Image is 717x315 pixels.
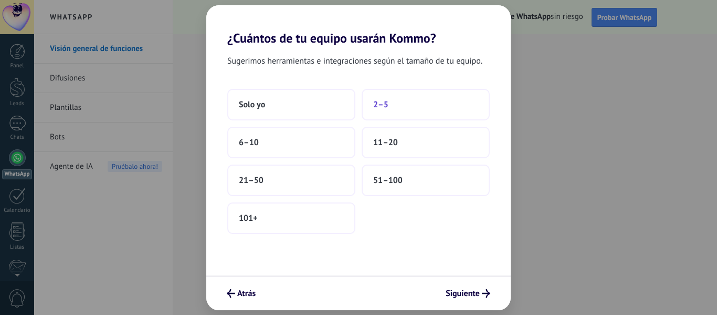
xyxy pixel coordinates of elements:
[227,127,355,158] button: 6–10
[373,175,403,186] span: 51–100
[239,99,265,110] span: Solo yo
[441,284,495,302] button: Siguiente
[227,54,482,68] span: Sugerimos herramientas e integraciones según el tamaño de tu equipo.
[362,89,490,120] button: 2–5
[239,175,263,186] span: 21–50
[227,202,355,234] button: 101+
[206,5,511,46] h2: ¿Cuántos de tu equipo usarán Kommo?
[373,137,398,148] span: 11–20
[239,137,259,148] span: 6–10
[222,284,260,302] button: Atrás
[227,165,355,196] button: 21–50
[373,99,388,110] span: 2–5
[446,290,480,297] span: Siguiente
[362,127,490,158] button: 11–20
[239,213,258,223] span: 101+
[362,165,490,196] button: 51–100
[227,89,355,120] button: Solo yo
[237,290,256,297] span: Atrás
